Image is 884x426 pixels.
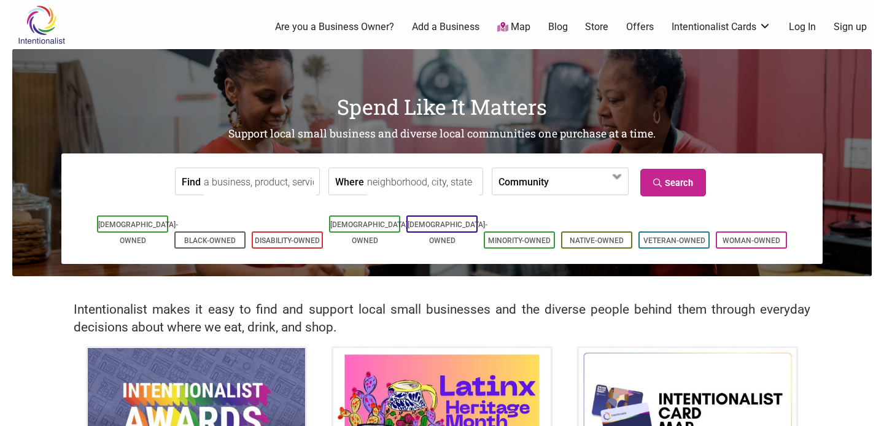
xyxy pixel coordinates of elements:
[723,236,780,245] a: Woman-Owned
[12,92,872,122] h1: Spend Like It Matters
[834,20,867,34] a: Sign up
[12,5,71,45] img: Intentionalist
[643,236,705,245] a: Veteran-Owned
[98,220,178,245] a: [DEMOGRAPHIC_DATA]-Owned
[585,20,608,34] a: Store
[626,20,654,34] a: Offers
[204,168,316,196] input: a business, product, service
[640,169,706,196] a: Search
[12,126,872,142] h2: Support local small business and diverse local communities one purchase at a time.
[408,220,487,245] a: [DEMOGRAPHIC_DATA]-Owned
[255,236,320,245] a: Disability-Owned
[412,20,479,34] a: Add a Business
[789,20,816,34] a: Log In
[74,301,810,336] h2: Intentionalist makes it easy to find and support local small businesses and the diverse people be...
[548,20,568,34] a: Blog
[497,20,530,34] a: Map
[335,168,364,195] label: Where
[330,220,410,245] a: [DEMOGRAPHIC_DATA]-Owned
[498,168,549,195] label: Community
[488,236,551,245] a: Minority-Owned
[275,20,394,34] a: Are you a Business Owner?
[367,168,479,196] input: neighborhood, city, state
[570,236,624,245] a: Native-Owned
[184,236,236,245] a: Black-Owned
[182,168,201,195] label: Find
[672,20,771,34] a: Intentionalist Cards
